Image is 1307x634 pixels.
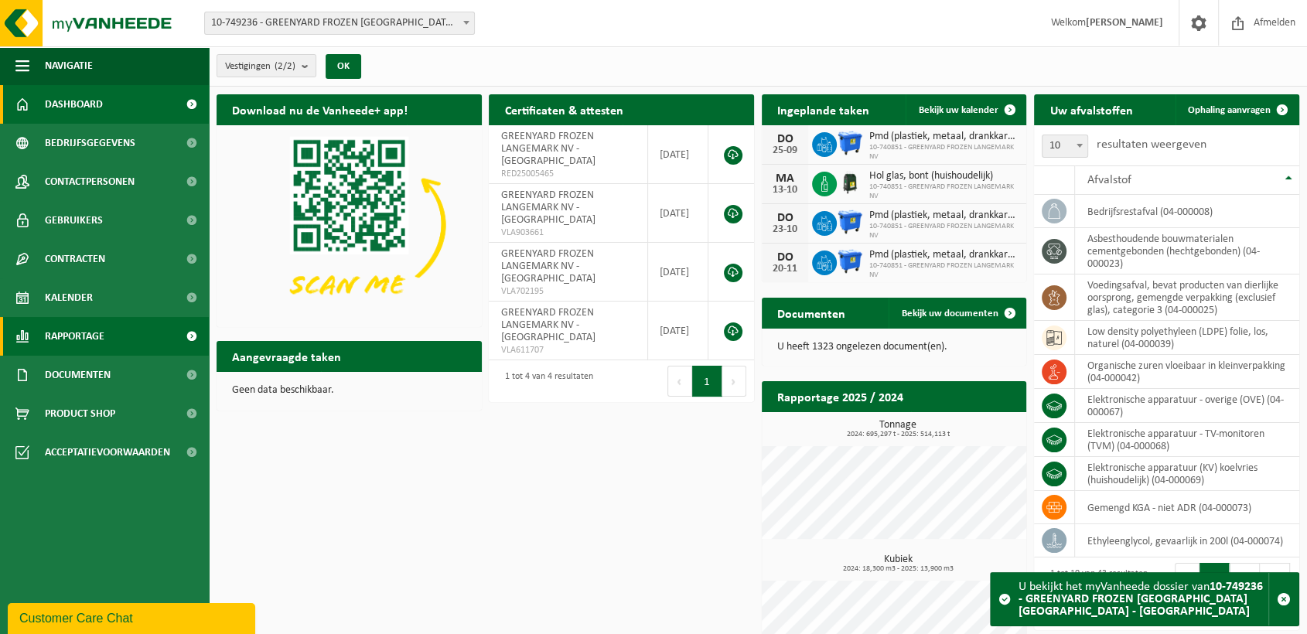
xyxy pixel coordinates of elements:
[217,341,357,371] h2: Aangevraagde taken
[837,248,863,274] img: WB-1100-HPE-BE-01
[1019,573,1268,625] div: U bekijkt het myVanheede dossier van
[45,201,103,240] span: Gebruikers
[869,261,1019,280] span: 10-740851 - GREENYARD FROZEN LANGEMARK NV
[217,54,316,77] button: Vestigingen(2/2)
[837,130,863,156] img: WB-1100-HPE-BE-01
[500,227,635,239] span: VLA903661
[217,125,482,324] img: Download de VHEPlus App
[45,278,93,317] span: Kalender
[489,94,638,124] h2: Certificaten & attesten
[1075,524,1299,557] td: ethyleenglycol, gevaarlijk in 200l (04-000074)
[667,366,692,397] button: Previous
[497,364,592,398] div: 1 tot 4 van 4 resultaten
[770,554,1027,573] h3: Kubiek
[232,385,466,396] p: Geen data beschikbaar.
[1086,17,1163,29] strong: [PERSON_NAME]
[1230,563,1260,594] button: 2
[1042,135,1088,158] span: 10
[770,145,800,156] div: 25-09
[217,94,423,124] h2: Download nu de Vanheede+ app!
[770,172,800,185] div: MA
[500,285,635,298] span: VLA702195
[770,185,800,196] div: 13-10
[777,342,1012,353] p: U heeft 1323 ongelezen document(en).
[1075,228,1299,274] td: asbesthoudende bouwmaterialen cementgebonden (hechtgebonden) (04-000023)
[869,143,1019,162] span: 10-740851 - GREENYARD FROZEN LANGEMARK NV
[1019,581,1263,618] strong: 10-749236 - GREENYARD FROZEN [GEOGRAPHIC_DATA] [GEOGRAPHIC_DATA] - [GEOGRAPHIC_DATA]
[770,420,1027,438] h3: Tonnage
[869,182,1019,201] span: 10-740851 - GREENYARD FROZEN LANGEMARK NV
[1188,105,1271,115] span: Ophaling aanvragen
[1075,423,1299,457] td: elektronische apparatuur - TV-monitoren (TVM) (04-000068)
[1043,135,1087,157] span: 10
[869,131,1019,143] span: Pmd (plastiek, metaal, drankkartons) (bedrijven)
[762,381,919,411] h2: Rapportage 2025 / 2024
[762,94,885,124] h2: Ingeplande taken
[8,600,258,634] iframe: chat widget
[45,240,105,278] span: Contracten
[648,184,708,243] td: [DATE]
[225,55,295,78] span: Vestigingen
[648,243,708,302] td: [DATE]
[1075,355,1299,389] td: organische zuren vloeibaar in kleinverpakking (04-000042)
[869,170,1019,182] span: Hol glas, bont (huishoudelijk)
[1176,94,1298,125] a: Ophaling aanvragen
[45,124,135,162] span: Bedrijfsgegevens
[1260,563,1290,594] button: 3
[1075,491,1299,524] td: gemengd KGA - niet ADR (04-000073)
[1034,94,1148,124] h2: Uw afvalstoffen
[45,317,104,356] span: Rapportage
[500,307,595,343] span: GREENYARD FROZEN LANGEMARK NV - [GEOGRAPHIC_DATA]
[500,189,595,226] span: GREENYARD FROZEN LANGEMARK NV - [GEOGRAPHIC_DATA]
[770,212,800,224] div: DO
[1075,321,1299,355] td: low density polyethyleen (LDPE) folie, los, naturel (04-000039)
[1087,174,1131,186] span: Afvalstof
[770,133,800,145] div: DO
[889,298,1025,329] a: Bekijk uw documenten
[770,251,800,264] div: DO
[1175,563,1200,594] button: Previous
[45,46,93,85] span: Navigatie
[918,105,998,115] span: Bekijk uw kalender
[326,54,361,79] button: OK
[1075,274,1299,321] td: voedingsafval, bevat producten van dierlijke oorsprong, gemengde verpakking (exclusief glas), cat...
[770,565,1027,573] span: 2024: 18,300 m3 - 2025: 13,900 m3
[1075,457,1299,491] td: elektronische apparatuur (KV) koelvries (huishoudelijk) (04-000069)
[45,356,111,394] span: Documenten
[205,12,474,34] span: 10-749236 - GREENYARD FROZEN LANGEMARK NV - WESTROZEBEKE
[1075,389,1299,423] td: elektronische apparatuur - overige (OVE) (04-000067)
[648,302,708,360] td: [DATE]
[869,210,1019,222] span: Pmd (plastiek, metaal, drankkartons) (bedrijven)
[500,168,635,180] span: RED25005465
[500,344,635,356] span: VLA611707
[869,222,1019,240] span: 10-740851 - GREENYARD FROZEN LANGEMARK NV
[837,209,863,235] img: WB-1100-HPE-BE-01
[837,169,863,196] img: CR-HR-1C-1000-PES-01
[45,394,115,433] span: Product Shop
[1096,138,1206,151] label: resultaten weergeven
[204,12,475,35] span: 10-749236 - GREENYARD FROZEN LANGEMARK NV - WESTROZEBEKE
[911,411,1025,442] a: Bekijk rapportage
[1200,563,1230,594] button: 1
[500,248,595,285] span: GREENYARD FROZEN LANGEMARK NV - [GEOGRAPHIC_DATA]
[722,366,746,397] button: Next
[275,61,295,71] count: (2/2)
[648,125,708,184] td: [DATE]
[770,224,800,235] div: 23-10
[692,366,722,397] button: 1
[901,308,998,319] span: Bekijk uw documenten
[1075,195,1299,228] td: bedrijfsrestafval (04-000008)
[45,433,170,472] span: Acceptatievoorwaarden
[770,264,800,274] div: 20-11
[770,431,1027,438] span: 2024: 695,297 t - 2025: 514,113 t
[45,162,135,201] span: Contactpersonen
[45,85,103,124] span: Dashboard
[906,94,1025,125] a: Bekijk uw kalender
[869,249,1019,261] span: Pmd (plastiek, metaal, drankkartons) (bedrijven)
[500,131,595,167] span: GREENYARD FROZEN LANGEMARK NV - [GEOGRAPHIC_DATA]
[1042,561,1147,626] div: 1 tot 10 van 43 resultaten
[762,298,861,328] h2: Documenten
